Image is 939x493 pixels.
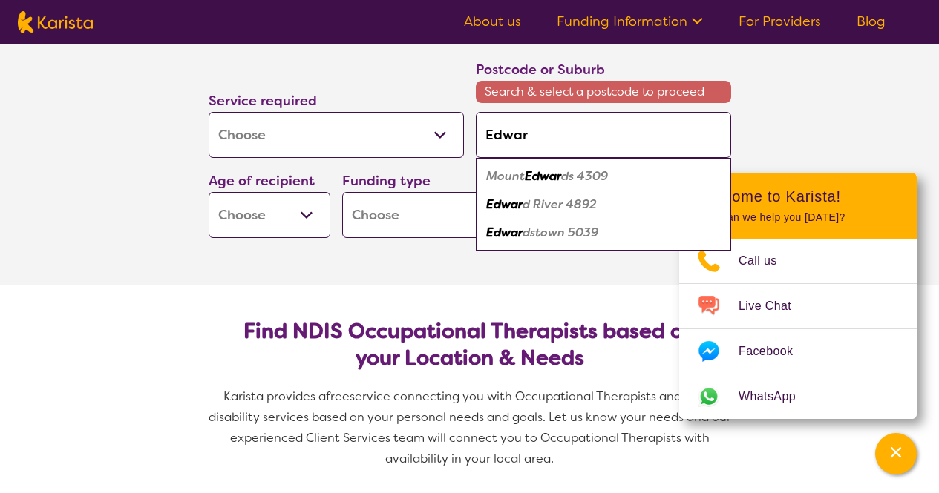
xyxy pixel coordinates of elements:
[697,211,899,224] p: How can we help you [DATE]?
[326,388,350,404] span: free
[209,92,317,110] label: Service required
[464,13,521,30] a: About us
[223,388,326,404] span: Karista provides a
[525,168,561,184] em: Edwar
[739,13,821,30] a: For Providers
[209,172,315,190] label: Age of recipient
[483,219,724,247] div: Edwardstown 5039
[679,239,917,419] ul: Choose channel
[557,13,703,30] a: Funding Information
[875,433,917,474] button: Channel Menu
[209,388,734,466] span: service connecting you with Occupational Therapists and other disability services based on your p...
[486,168,525,184] em: Mount
[697,188,899,205] h2: Welcome to Karista!
[679,374,917,419] a: Web link opens in a new tab.
[342,172,431,190] label: Funding type
[739,340,811,363] span: Facebook
[220,318,719,371] h2: Find NDIS Occupational Therapists based on your Location & Needs
[18,11,93,33] img: Karista logo
[486,196,523,212] em: Edwar
[739,386,814,408] span: WhatsApp
[739,250,795,272] span: Call us
[523,196,597,212] em: d River 4892
[857,13,886,30] a: Blog
[476,81,731,103] span: Search & select a postcode to proceed
[523,225,598,240] em: dstown 5039
[679,173,917,419] div: Channel Menu
[476,112,731,158] input: Type
[739,295,809,317] span: Live Chat
[561,168,608,184] em: ds 4309
[483,162,724,191] div: Mount Edwards 4309
[486,225,523,240] em: Edwar
[483,191,724,219] div: Edward River 4892
[476,61,605,79] label: Postcode or Suburb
